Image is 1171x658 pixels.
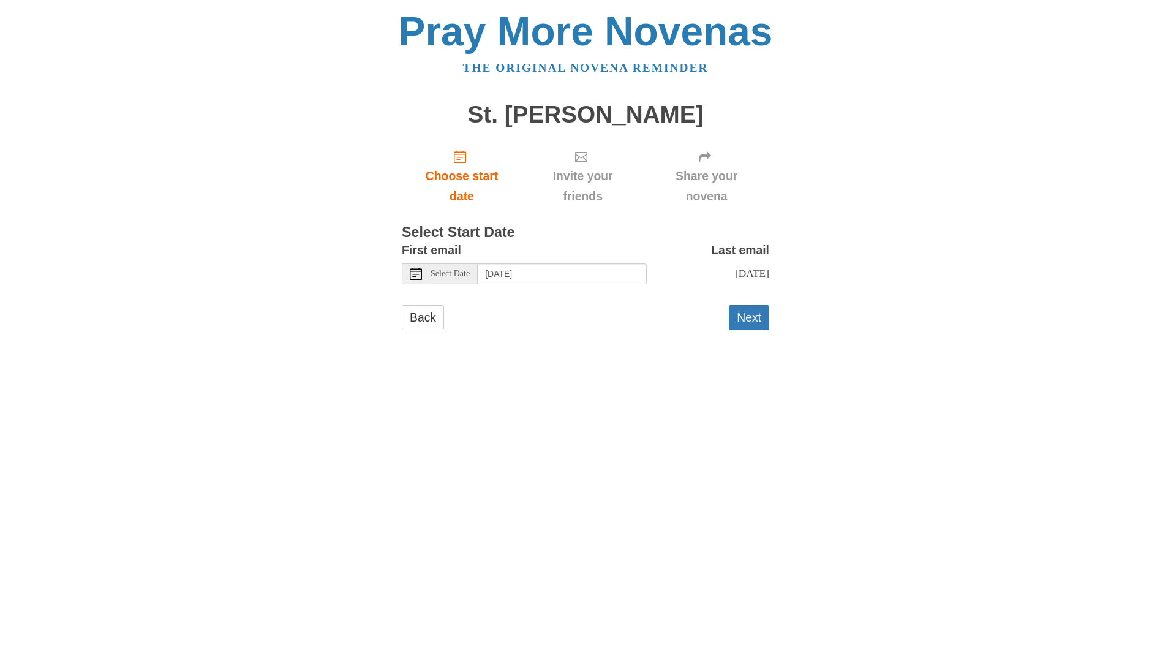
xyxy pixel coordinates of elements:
[644,140,769,213] div: Click "Next" to confirm your start date first.
[729,305,769,330] button: Next
[463,61,709,74] a: The original novena reminder
[402,240,461,260] label: First email
[402,305,444,330] a: Back
[534,166,631,206] span: Invite your friends
[711,240,769,260] label: Last email
[402,102,769,128] h1: St. [PERSON_NAME]
[522,140,644,213] div: Click "Next" to confirm your start date first.
[402,140,522,213] a: Choose start date
[656,166,757,206] span: Share your novena
[402,225,769,241] h3: Select Start Date
[735,267,769,279] span: [DATE]
[414,166,510,206] span: Choose start date
[399,9,773,54] a: Pray More Novenas
[431,270,470,278] span: Select Date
